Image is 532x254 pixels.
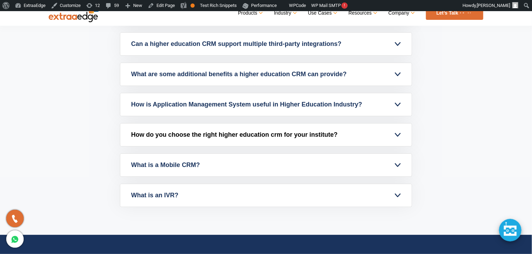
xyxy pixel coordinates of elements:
[426,6,483,20] a: Let’s Talk
[341,2,348,9] span: !
[274,8,296,18] a: Industry
[120,184,412,207] a: What is an IVR?
[120,154,412,176] a: What is a Mobile CRM?
[120,93,412,116] a: How is Application Management System useful in Higher Education Industry?
[477,3,510,8] span: [PERSON_NAME]
[499,219,522,241] div: Chat
[348,8,376,18] a: Resources
[308,8,336,18] a: Use Cases
[120,124,412,146] a: How do you choose the right higher education crm for your institute?
[120,63,412,86] a: What are some additional benefits a higher education CRM can provide?
[388,8,414,18] a: Company
[238,8,262,18] a: Products
[120,33,412,55] a: Can a higher education CRM support multiple third-party integrations?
